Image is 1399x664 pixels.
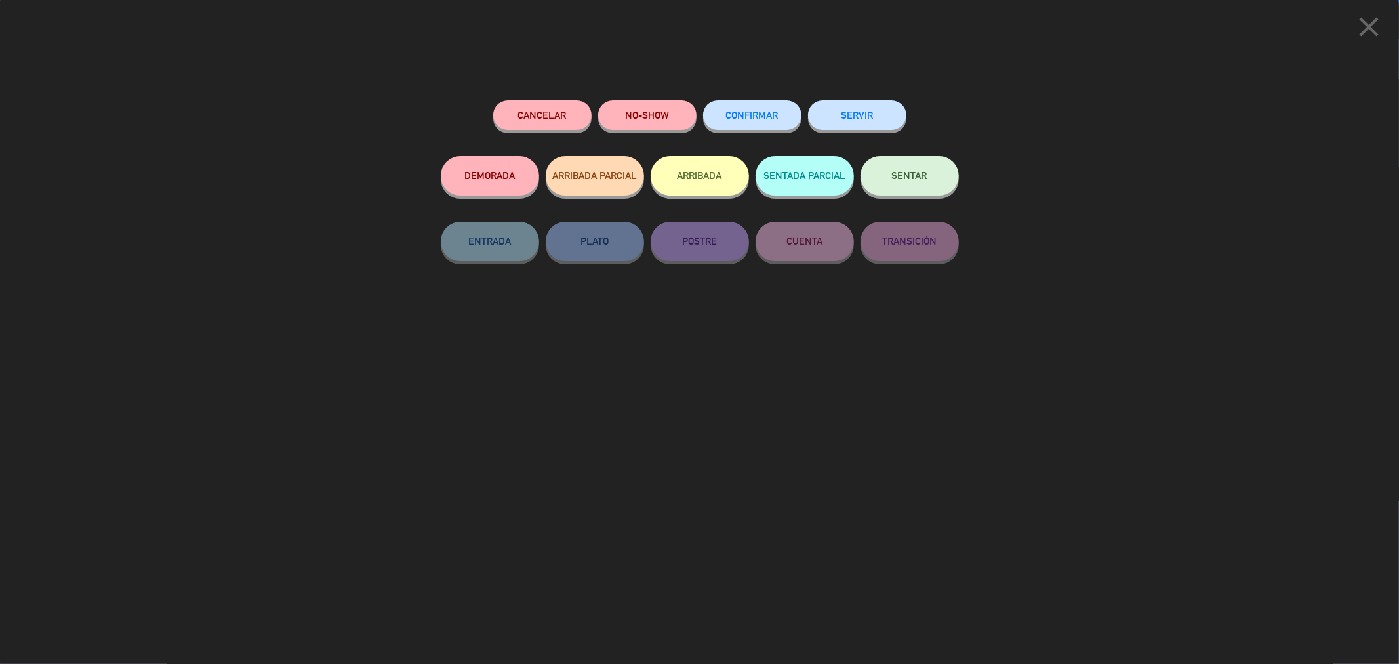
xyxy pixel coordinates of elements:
[1348,10,1389,49] button: close
[441,156,539,196] button: DEMORADA
[756,222,854,261] button: CUENTA
[861,156,959,196] button: SENTAR
[598,100,697,130] button: NO-SHOW
[546,156,644,196] button: ARRIBADA PARCIAL
[441,222,539,261] button: ENTRADA
[552,170,637,181] span: ARRIBADA PARCIAL
[546,222,644,261] button: PLATO
[861,222,959,261] button: TRANSICIÓN
[703,100,801,130] button: CONFIRMAR
[651,156,749,196] button: ARRIBADA
[726,110,779,121] span: CONFIRMAR
[892,170,927,181] span: SENTAR
[651,222,749,261] button: POSTRE
[493,100,592,130] button: Cancelar
[808,100,906,130] button: SERVIR
[756,156,854,196] button: SENTADA PARCIAL
[1352,10,1385,43] i: close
